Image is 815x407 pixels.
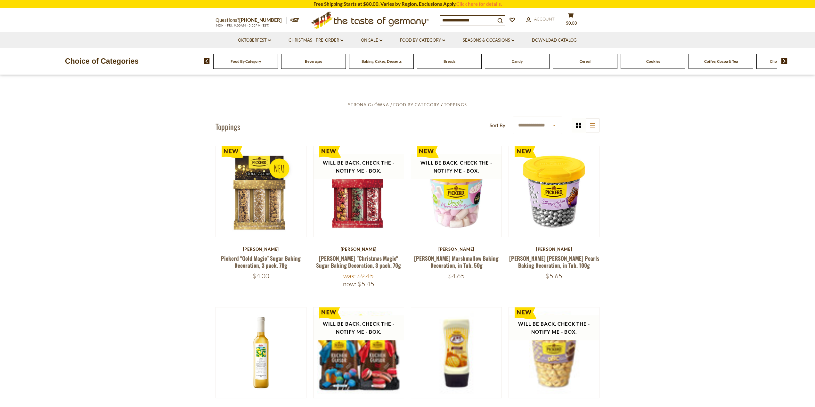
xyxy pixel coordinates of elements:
[289,37,343,44] a: Christmas - PRE-ORDER
[216,122,240,131] h1: Toppings
[314,307,404,398] img: Pickerd Food Color Glaze Decoration in Pouch, 4 pack
[414,254,499,269] a: [PERSON_NAME] Marshmallow Baking Decoration, in Tub, 50g
[509,254,599,269] a: [PERSON_NAME] [PERSON_NAME] Pearls Baking Decoration, in Tub, 100g
[348,102,389,107] a: Strona główna
[781,58,787,64] img: next arrow
[444,59,455,64] a: Breads
[253,272,269,280] span: $4.00
[463,37,514,44] a: Seasons & Occasions
[411,247,502,252] div: [PERSON_NAME]
[238,37,271,44] a: Oktoberfest
[444,102,467,107] a: Toppings
[216,146,306,237] img: Pickerd "Gold Magic" Sugar Baking Decoration, 3 pack, 70g
[509,247,600,252] div: [PERSON_NAME]
[314,146,404,237] img: Pickerd "Christmas Magic" Sugar Baking Decoration, 3 pack, 70g
[456,1,502,7] a: Click here for details.
[490,121,507,129] label: Sort By:
[704,59,738,64] a: Coffee, Cocoa & Tea
[216,24,270,27] span: MON - FRI, 9:00AM - 5:00PM (EST)
[343,280,356,288] label: Now:
[231,59,261,64] a: Food By Category
[646,59,660,64] a: Cookies
[509,146,599,237] img: Pickerd Silber Pearls Baking Decoration, in Tub, 100g
[204,58,210,64] img: previous arrow
[316,254,401,269] a: [PERSON_NAME] "Christmas Magic" Sugar Baking Decoration, 3 pack, 70g
[566,20,577,26] span: $0.00
[221,254,301,269] a: Pickerd "Gold Magic" Sugar Baking Decoration, 3 pack, 70g
[393,102,439,107] a: Food By Category
[216,307,306,398] img: Darbo Austrian Lemon Syrup
[546,272,562,280] span: $5.65
[526,16,555,23] a: Account
[239,17,282,23] a: [PHONE_NUMBER]
[509,307,599,398] img: Pickerd Decor Mini Alphabet Mini in Tub
[361,37,382,44] a: On Sale
[411,307,502,398] img: Muh-Muh Creamy Toffee Sauce, 5.2oz
[411,146,502,237] img: Pickerd Marshmallow Baking Decoration, in Tub, 50g
[357,272,374,280] span: $9.45
[358,280,374,288] span: $5.45
[448,272,465,280] span: $4.65
[216,247,307,252] div: [PERSON_NAME]
[313,247,404,252] div: [PERSON_NAME]
[362,59,402,64] a: Baking, Cakes, Desserts
[534,16,555,21] span: Account
[532,37,577,44] a: Download Catalog
[216,16,287,24] p: Questions?
[512,59,523,64] a: Candy
[561,12,581,28] button: $0.00
[400,37,445,44] a: Food By Category
[305,59,322,64] a: Beverages
[343,272,356,280] label: Was:
[580,59,591,64] a: Cereal
[770,59,808,64] a: Chocolate & Marzipan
